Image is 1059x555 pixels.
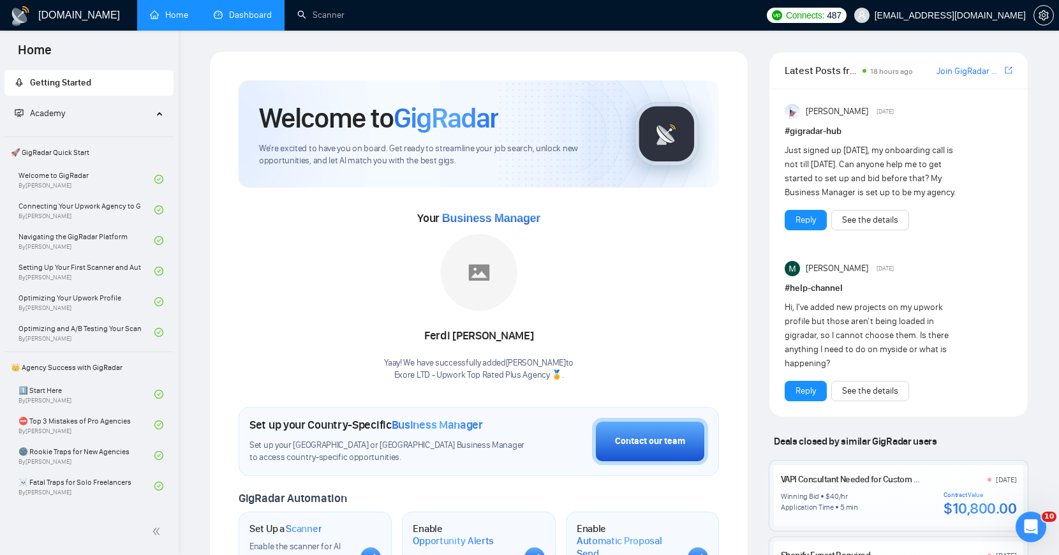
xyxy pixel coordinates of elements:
[944,499,1016,518] div: $10,800.00
[384,325,574,347] div: Ferdi [PERSON_NAME]
[785,104,800,119] img: Anisuzzaman Khan
[786,8,824,22] span: Connects:
[154,420,163,429] span: check-circle
[785,124,1012,138] h1: # gigradar-hub
[15,78,24,87] span: rocket
[154,328,163,337] span: check-circle
[19,380,154,408] a: 1️⃣ Start HereBy[PERSON_NAME]
[19,318,154,346] a: Optimizing and A/B Testing Your Scanner for Better ResultsBy[PERSON_NAME]
[19,165,154,193] a: Welcome to GigRadarBy[PERSON_NAME]
[877,263,894,274] span: [DATE]
[154,297,163,306] span: check-circle
[384,357,574,381] div: Yaay! We have successfully added [PERSON_NAME] to
[1005,65,1012,75] span: export
[842,384,898,398] a: See the details
[413,535,494,547] span: Opportunity Alerts
[249,440,525,464] span: Set up your [GEOGRAPHIC_DATA] or [GEOGRAPHIC_DATA] Business Manager to access country-specific op...
[1016,512,1046,542] iframe: Intercom live chat
[937,64,1002,78] a: Join GigRadar Slack Community
[249,522,322,535] h1: Set Up a
[635,102,699,166] img: gigradar-logo.png
[785,300,966,371] div: Hi, I've added new projects on my upwork profile but those aren't being loaded in gigradar, so I ...
[19,472,154,500] a: ☠️ Fatal Traps for Solo FreelancersBy[PERSON_NAME]
[392,418,483,432] span: Business Manager
[839,491,848,501] div: /hr
[154,267,163,276] span: check-circle
[944,491,1016,499] div: Contract Value
[781,502,834,512] div: Application Time
[152,525,165,538] span: double-left
[154,205,163,214] span: check-circle
[806,262,868,276] span: [PERSON_NAME]
[996,475,1017,485] div: [DATE]
[286,522,322,535] span: Scanner
[772,10,782,20] img: upwork-logo.png
[249,418,483,432] h1: Set up your Country-Specific
[1034,10,1053,20] span: setting
[239,491,346,505] span: GigRadar Automation
[1033,5,1054,26] button: setting
[806,105,868,119] span: [PERSON_NAME]
[19,441,154,470] a: 🌚 Rookie Traps for New AgenciesBy[PERSON_NAME]
[796,213,816,227] a: Reply
[15,108,24,117] span: fund-projection-screen
[417,211,540,225] span: Your
[827,8,841,22] span: 487
[154,451,163,460] span: check-circle
[150,10,188,20] a: homeHome
[830,491,839,501] div: 40
[1005,64,1012,77] a: export
[6,140,172,165] span: 🚀 GigRadar Quick Start
[19,288,154,316] a: Optimizing Your Upwork ProfileBy[PERSON_NAME]
[6,355,172,380] span: 👑 Agency Success with GigRadar
[785,381,827,401] button: Reply
[442,212,540,225] span: Business Manager
[877,106,894,117] span: [DATE]
[592,418,708,465] button: Contact our team
[785,210,827,230] button: Reply
[831,210,909,230] button: See the details
[259,101,498,135] h1: Welcome to
[785,63,859,78] span: Latest Posts from the GigRadar Community
[1042,512,1056,522] span: 10
[441,234,517,311] img: placeholder.png
[8,41,62,68] span: Home
[19,503,154,531] a: ❌ How to get banned on Upwork
[154,390,163,399] span: check-circle
[769,430,942,452] span: Deals closed by similar GigRadar users
[15,108,65,119] span: Academy
[615,434,685,448] div: Contact our team
[840,502,858,512] div: 5 min
[870,67,913,76] span: 18 hours ago
[785,281,1012,295] h1: # help-channel
[857,11,866,20] span: user
[154,236,163,245] span: check-circle
[297,10,344,20] a: searchScanner
[831,381,909,401] button: See the details
[842,213,898,227] a: See the details
[781,491,819,501] div: Winning Bid
[384,369,574,381] p: Exore LTD - Upwork Top Rated Plus Agency 🏅 .
[785,261,800,276] img: Milan Stojanovic
[154,482,163,491] span: check-circle
[154,175,163,184] span: check-circle
[1033,10,1054,20] a: setting
[259,143,614,167] span: We're excited to have you on board. Get ready to streamline your job search, unlock new opportuni...
[826,491,830,501] div: $
[781,474,1023,485] a: VAPI Consultant Needed for Custom Tools and Prompt Engineering
[10,6,31,26] img: logo
[19,196,154,224] a: Connecting Your Upwork Agency to GigRadarBy[PERSON_NAME]
[19,257,154,285] a: Setting Up Your First Scanner and Auto-BidderBy[PERSON_NAME]
[413,522,514,547] h1: Enable
[19,226,154,255] a: Navigating the GigRadar PlatformBy[PERSON_NAME]
[394,101,498,135] span: GigRadar
[796,384,816,398] a: Reply
[19,411,154,439] a: ⛔ Top 3 Mistakes of Pro AgenciesBy[PERSON_NAME]
[785,144,966,200] div: Just signed up [DATE], my onboarding call is not till [DATE]. Can anyone help me to get started t...
[30,108,65,119] span: Academy
[4,70,174,96] li: Getting Started
[30,77,91,88] span: Getting Started
[214,10,272,20] a: dashboardDashboard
